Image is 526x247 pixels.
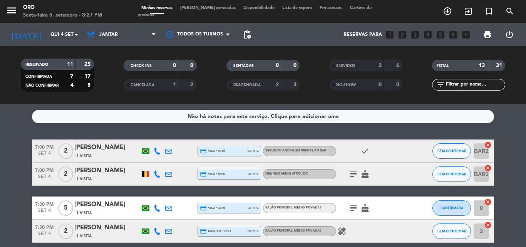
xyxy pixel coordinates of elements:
[32,151,57,160] span: set 4
[200,228,207,235] i: credit_card
[432,143,471,159] button: SEM CONFIRMAR
[316,6,346,10] span: Pré-acessos
[276,63,279,68] strong: 0
[137,6,176,10] span: Minhas reservas
[437,172,466,176] span: SEM CONFIRMAR
[410,30,420,40] i: looks_3
[70,74,73,79] strong: 7
[233,64,254,68] span: SENTADAS
[343,32,382,37] span: Reservas para
[176,6,240,10] span: [PERSON_NAME] semeadas
[498,23,520,46] div: LOG OUT
[25,84,59,87] span: NÃO CONFIRMAR
[137,6,372,17] span: Cartões de presente
[385,30,395,40] i: looks_one
[99,32,118,37] span: Jantar
[423,30,433,40] i: looks_4
[74,200,140,210] div: [PERSON_NAME]
[188,112,339,121] div: Não há notas para este serviço. Clique para adicionar uma
[265,149,326,152] span: Segundo andar: Em frente ao Bar
[32,142,57,151] span: 7:00 PM
[432,166,471,182] button: SEM CONFIRMAR
[248,205,259,210] span: stripe
[67,62,73,67] strong: 11
[58,223,73,239] span: 2
[432,223,471,239] button: SEM CONFIRMAR
[23,4,102,12] div: Oro
[200,205,225,212] span: visa * 3878
[379,63,382,68] strong: 2
[432,200,471,216] button: CONFIRMADA
[76,210,92,216] span: 1 Visita
[437,229,466,233] span: SEM CONFIRMAR
[265,229,322,232] span: Salão Principal: Mesas Privadas
[58,166,73,182] span: 2
[32,174,57,183] span: set 4
[23,12,102,19] div: Sexta-feira 5. setembro - 8:27 PM
[173,63,176,68] strong: 0
[484,164,492,172] i: cancel
[6,26,47,43] i: [DATE]
[70,82,74,88] strong: 4
[173,82,176,87] strong: 1
[74,143,140,153] div: [PERSON_NAME]
[6,5,17,16] i: menu
[397,30,407,40] i: looks_two
[441,206,463,210] span: CONFIRMADA
[233,83,261,87] span: REAGENDADA
[505,30,514,39] i: power_settings_new
[200,148,225,155] span: visa * 9719
[337,227,347,236] i: healing
[25,75,52,79] span: CONFIRMADA
[437,149,466,153] span: SEM CONFIRMAR
[265,172,308,175] span: Nenhum menu atribuído
[293,82,298,87] strong: 3
[349,170,358,179] i: subject
[278,6,316,10] span: Lista de espera
[74,223,140,233] div: [PERSON_NAME]
[484,7,494,16] i: turned_in_not
[84,62,92,67] strong: 25
[265,206,322,209] span: Salão Principal: Mesas Privadas
[76,153,92,159] span: 1 Visita
[464,7,473,16] i: exit_to_app
[360,203,370,213] i: cake
[243,30,252,39] span: pending_actions
[248,148,259,153] span: stripe
[360,146,370,156] i: check
[200,171,225,178] span: visa * 5986
[483,30,492,39] span: print
[87,82,92,88] strong: 8
[200,171,207,178] i: credit_card
[379,82,382,87] strong: 0
[437,64,449,68] span: TOTAL
[76,176,92,182] span: 1 Visita
[200,228,231,235] span: master * 7663
[240,6,278,10] span: Disponibilidade
[436,30,446,40] i: looks_5
[200,148,207,155] i: credit_card
[248,229,259,234] span: stripe
[76,233,92,239] span: 1 Visita
[360,170,370,179] i: cake
[349,203,358,213] i: subject
[396,63,401,68] strong: 6
[190,82,195,87] strong: 2
[443,7,452,16] i: add_circle_outline
[74,166,140,176] div: [PERSON_NAME]
[496,63,504,68] strong: 31
[336,83,356,87] span: NO-SHOW
[276,82,279,87] strong: 2
[484,141,492,149] i: cancel
[58,143,73,159] span: 2
[448,30,458,40] i: looks_6
[505,7,514,16] i: search
[25,63,48,67] span: RESERVADO
[484,221,492,229] i: cancel
[58,200,73,216] span: 5
[479,63,485,68] strong: 13
[190,63,195,68] strong: 0
[32,231,57,240] span: set 4
[396,82,401,87] strong: 0
[32,199,57,208] span: 7:30 PM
